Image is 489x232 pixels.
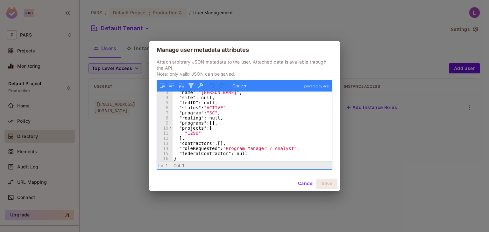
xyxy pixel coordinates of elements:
[157,126,173,131] div: 10
[157,95,173,100] div: 4
[168,82,176,90] button: Compact JSON data, remove all whitespaces (Ctrl+Shift+I)
[187,82,195,90] button: Filter, sort, or transform contents
[149,41,340,59] h2: Manage user metadata attributes
[218,82,226,90] button: Redo (Ctrl+Shift+Z)
[177,82,186,90] button: Sort contents
[157,131,173,136] div: 11
[196,82,205,90] button: Repair JSON: fix quotes and escape characters, remove comments and JSONP notation, turn JavaScrip...
[295,179,316,189] button: Cancel
[157,146,173,151] div: 14
[157,100,173,105] div: 5
[157,141,173,146] div: 13
[230,82,249,90] button: Code ▾
[301,80,332,92] a: powered by ace
[158,82,167,90] button: Format JSON data, with proper indentation and line feeds (Ctrl+I)
[157,105,173,110] div: 6
[157,136,173,141] div: 12
[166,163,168,168] span: 1
[157,156,173,161] div: 16
[157,59,332,77] p: Attach arbitrary JSON metadata to the user. Attached data is available through the API. Note: onl...
[157,90,173,95] div: 3
[182,163,185,168] span: 1
[157,151,173,156] div: 15
[157,115,173,120] div: 8
[316,179,337,189] button: Save
[158,163,164,168] span: Ln:
[209,82,217,90] button: Undo last action (Ctrl+Z)
[174,163,181,168] span: Col:
[157,110,173,115] div: 7
[157,120,173,126] div: 9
